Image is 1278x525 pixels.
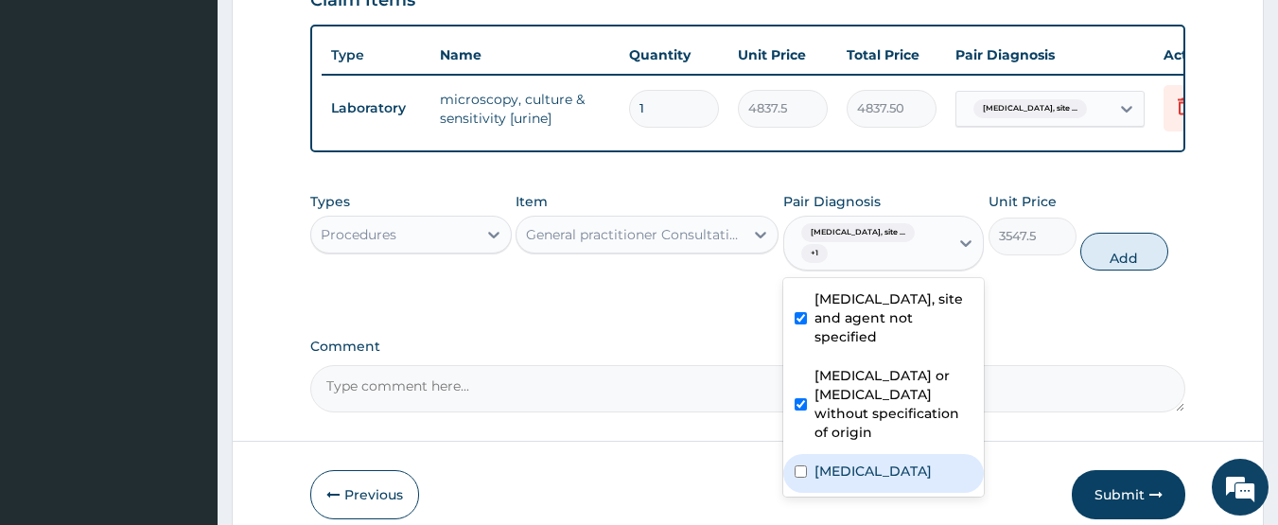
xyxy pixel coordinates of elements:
th: Total Price [837,36,946,74]
label: Unit Price [989,192,1057,211]
span: [MEDICAL_DATA], site ... [973,99,1087,118]
img: d_794563401_company_1708531726252_794563401 [35,95,77,142]
span: We're online! [110,148,261,339]
th: Actions [1154,36,1249,74]
span: [MEDICAL_DATA], site ... [801,223,915,242]
label: Types [310,194,350,210]
label: [MEDICAL_DATA] or [MEDICAL_DATA] without specification of origin [814,366,973,442]
button: Previous [310,470,419,519]
th: Quantity [620,36,728,74]
div: Minimize live chat window [310,9,356,55]
label: Pair Diagnosis [783,192,881,211]
label: Comment [310,339,1186,355]
div: Chat with us now [98,106,318,131]
td: Laboratory [322,91,430,126]
label: Item [516,192,548,211]
div: Procedures [321,225,396,244]
td: microscopy, culture & sensitivity [urine] [430,80,620,137]
th: Type [322,38,430,73]
span: + 1 [801,244,828,263]
button: Submit [1072,470,1185,519]
label: [MEDICAL_DATA] [814,462,932,481]
th: Unit Price [728,36,837,74]
th: Name [430,36,620,74]
label: [MEDICAL_DATA], site and agent not specified [814,289,973,346]
button: Add [1080,233,1168,271]
div: General practitioner Consultation first outpatient consultation [526,225,745,244]
textarea: Type your message and hit 'Enter' [9,336,360,402]
th: Pair Diagnosis [946,36,1154,74]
